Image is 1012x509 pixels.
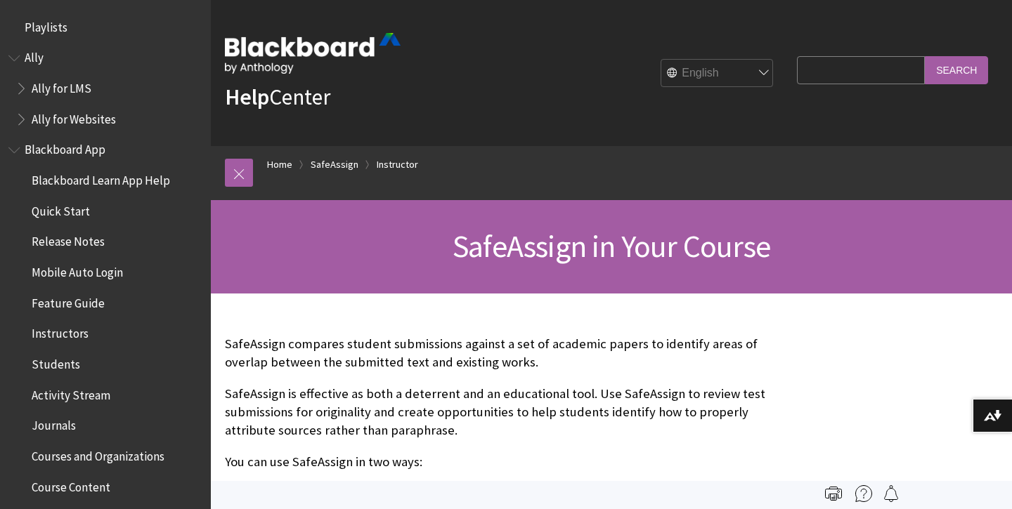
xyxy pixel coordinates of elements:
[25,46,44,65] span: Ally
[32,199,90,218] span: Quick Start
[32,260,123,279] span: Mobile Auto Login
[225,83,269,111] strong: Help
[855,485,872,502] img: More help
[32,444,164,463] span: Courses and Organizations
[32,77,91,95] span: Ally for LMS
[32,107,116,126] span: Ally for Websites
[225,83,330,111] a: HelpCenter
[8,46,202,131] nav: Book outline for Anthology Ally Help
[225,453,790,471] p: You can use SafeAssign in two ways:
[32,322,89,341] span: Instructors
[225,385,790,440] p: SafeAssign is effective as both a deterrent and an educational tool. Use SafeAssign to review tes...
[825,485,842,502] img: Print
[25,138,105,157] span: Blackboard App
[225,335,790,371] p: SafeAssign compares student submissions against a set of academic papers to identify areas of ove...
[32,352,80,371] span: Students
[32,168,170,187] span: Blackboard Learn App Help
[32,383,110,402] span: Activity Stream
[925,56,988,84] input: Search
[8,15,202,39] nav: Book outline for Playlists
[32,291,105,310] span: Feature Guide
[377,156,418,173] a: Instructor
[25,15,67,34] span: Playlists
[32,414,76,433] span: Journals
[311,156,358,173] a: SafeAssign
[661,60,774,88] select: Site Language Selector
[32,475,110,494] span: Course Content
[225,33,401,74] img: Blackboard by Anthology
[267,156,292,173] a: Home
[32,230,105,249] span: Release Notes
[883,485,900,502] img: Follow this page
[453,227,770,265] span: SafeAssign in Your Course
